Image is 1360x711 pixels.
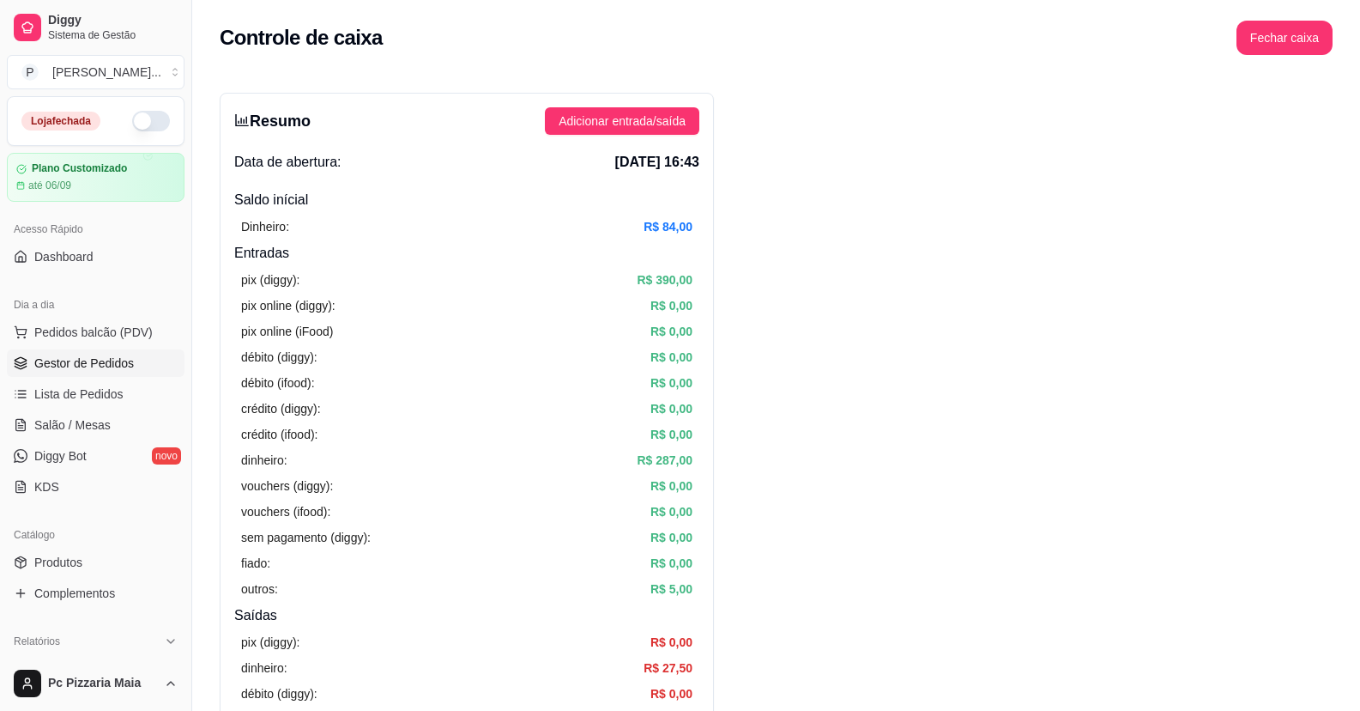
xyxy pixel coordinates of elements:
span: Diggy Bot [34,447,87,465]
article: pix online (diggy): [241,296,335,315]
span: P [21,64,39,81]
span: Dashboard [34,248,94,265]
article: fiado: [241,554,270,573]
article: R$ 0,00 [650,348,692,367]
article: crédito (ifood): [241,425,317,444]
a: Dashboard [7,243,184,270]
article: R$ 390,00 [637,270,692,289]
a: KDS [7,473,184,501]
article: R$ 0,00 [650,322,692,341]
article: R$ 287,00 [637,451,692,470]
article: Dinheiro: [241,217,289,236]
article: R$ 5,00 [650,580,692,599]
article: R$ 0,00 [650,399,692,418]
div: Acesso Rápido [7,216,184,243]
article: vouchers (ifood): [241,502,330,521]
article: R$ 84,00 [644,217,692,236]
button: Pc Pizzaria Maia [7,663,184,704]
div: Dia a dia [7,291,184,319]
button: Fechar caixa [1236,21,1333,55]
span: Salão / Mesas [34,416,111,434]
article: R$ 0,00 [650,633,692,652]
a: Diggy Botnovo [7,442,184,470]
a: Produtos [7,549,184,576]
div: Catálogo [7,521,184,549]
span: bar-chart [234,112,250,128]
a: Salão / Mesas [7,411,184,439]
span: Complementos [34,585,115,602]
span: Sistema de Gestão [48,28,178,42]
h2: Controle de caixa [220,24,383,52]
span: Pedidos balcão (PDV) [34,324,153,341]
article: R$ 0,00 [650,554,692,573]
button: Select a team [7,55,184,89]
article: R$ 27,50 [644,659,692,678]
article: R$ 0,00 [650,477,692,495]
span: Diggy [48,13,178,28]
article: pix online (iFood) [241,322,333,341]
article: Plano Customizado [32,162,127,175]
span: Gestor de Pedidos [34,355,134,372]
span: KDS [34,478,59,495]
div: [PERSON_NAME] ... [52,64,161,81]
span: Pc Pizzaria Maia [48,676,157,691]
article: pix (diggy): [241,270,299,289]
article: R$ 0,00 [650,684,692,703]
article: pix (diggy): [241,633,299,652]
article: R$ 0,00 [650,528,692,547]
article: R$ 0,00 [650,425,692,444]
span: [DATE] 16:43 [615,152,699,173]
article: outros: [241,580,278,599]
a: Relatórios de vendas [7,655,184,683]
article: débito (diggy): [241,348,317,367]
article: vouchers (diggy): [241,477,333,495]
article: dinheiro: [241,451,287,470]
article: débito (ifood): [241,374,315,392]
article: débito (diggy): [241,684,317,703]
article: crédito (diggy): [241,399,321,418]
a: Complementos [7,580,184,607]
h3: Resumo [234,109,311,133]
span: Lista de Pedidos [34,386,124,403]
a: Gestor de Pedidos [7,349,184,377]
button: Pedidos balcão (PDV) [7,319,184,346]
div: Loja fechada [21,112,100,131]
a: Lista de Pedidos [7,380,184,408]
a: Plano Customizadoaté 06/09 [7,153,184,202]
span: Adicionar entrada/saída [559,112,686,131]
span: Relatórios [14,635,60,648]
button: Adicionar entrada/saída [545,107,699,135]
h4: Saídas [234,605,699,626]
span: Produtos [34,554,82,571]
button: Alterar Status [132,111,170,131]
span: Data de abertura: [234,152,342,173]
h4: Saldo inícial [234,190,699,210]
article: R$ 0,00 [650,374,692,392]
article: sem pagamento (diggy): [241,528,371,547]
h4: Entradas [234,243,699,264]
article: até 06/09 [28,179,71,192]
article: dinheiro: [241,659,287,678]
article: R$ 0,00 [650,296,692,315]
a: DiggySistema de Gestão [7,7,184,48]
article: R$ 0,00 [650,502,692,521]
